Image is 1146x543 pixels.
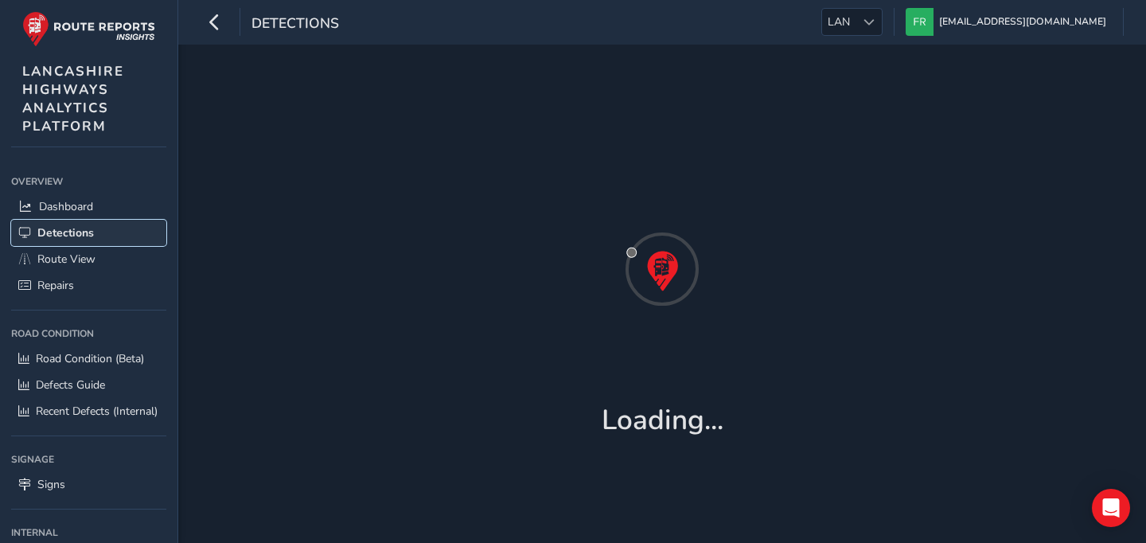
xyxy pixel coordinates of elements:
span: Road Condition (Beta) [36,351,144,366]
a: Dashboard [11,193,166,220]
h1: Loading... [602,404,723,437]
div: Open Intercom Messenger [1092,489,1130,527]
span: Detections [251,14,339,36]
span: Route View [37,252,95,267]
button: [EMAIL_ADDRESS][DOMAIN_NAME] [906,8,1112,36]
span: Detections [37,225,94,240]
div: Road Condition [11,322,166,346]
img: diamond-layout [906,8,934,36]
span: Defects Guide [36,377,105,393]
span: Repairs [37,278,74,293]
div: Signage [11,447,166,471]
div: Overview [11,170,166,193]
img: rr logo [22,11,155,47]
a: Repairs [11,272,166,299]
span: LANCASHIRE HIGHWAYS ANALYTICS PLATFORM [22,62,124,135]
a: Defects Guide [11,372,166,398]
span: Signs [37,477,65,492]
a: Route View [11,246,166,272]
span: Recent Defects (Internal) [36,404,158,419]
a: Recent Defects (Internal) [11,398,166,424]
span: Dashboard [39,199,93,214]
a: Detections [11,220,166,246]
span: [EMAIL_ADDRESS][DOMAIN_NAME] [939,8,1106,36]
a: Signs [11,471,166,498]
span: LAN [822,9,856,35]
a: Road Condition (Beta) [11,346,166,372]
